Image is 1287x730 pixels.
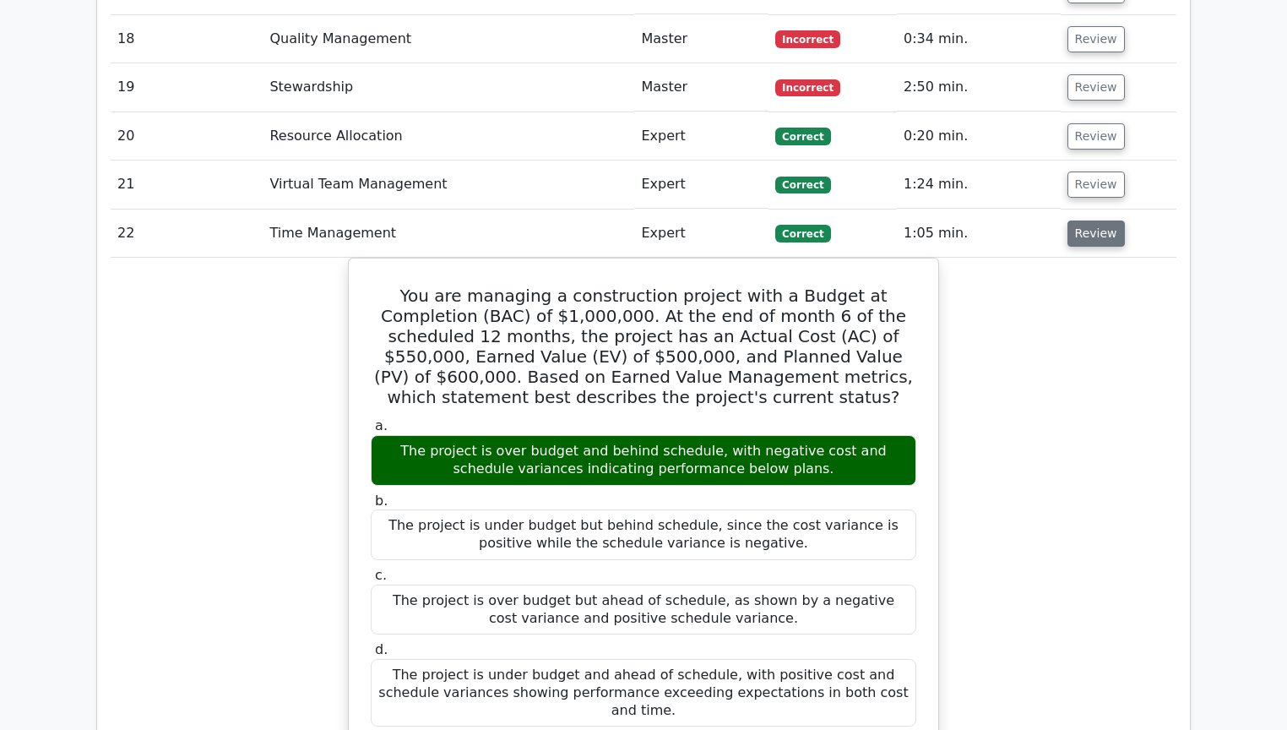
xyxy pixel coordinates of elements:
[111,15,263,63] td: 18
[1067,172,1125,198] button: Review
[897,63,1061,112] td: 2:50 min.
[634,63,768,112] td: Master
[375,641,388,657] span: d.
[369,286,918,407] h5: You are managing a construction project with a Budget at Completion (BAC) of $1,000,000. At the e...
[1067,123,1125,150] button: Review
[897,161,1061,209] td: 1:24 min.
[1067,74,1125,101] button: Review
[111,210,263,258] td: 22
[775,30,840,47] span: Incorrect
[1067,26,1125,52] button: Review
[1067,221,1125,247] button: Review
[897,112,1061,161] td: 0:20 min.
[897,15,1061,63] td: 0:34 min.
[775,225,830,242] span: Correct
[375,417,388,433] span: a.
[263,15,634,63] td: Quality Management
[634,15,768,63] td: Master
[775,177,830,193] span: Correct
[263,112,634,161] td: Resource Allocation
[375,567,387,583] span: c.
[111,63,263,112] td: 19
[263,161,634,209] td: Virtual Team Management
[263,63,634,112] td: Stewardship
[111,161,263,209] td: 21
[371,509,916,560] div: The project is under budget but behind schedule, since the cost variance is positive while the sc...
[263,210,634,258] td: Time Management
[371,659,916,727] div: The project is under budget and ahead of schedule, with positive cost and schedule variances show...
[775,128,830,144] span: Correct
[634,112,768,161] td: Expert
[111,112,263,161] td: 20
[375,493,388,509] span: b.
[775,79,840,96] span: Incorrect
[634,210,768,258] td: Expert
[897,210,1061,258] td: 1:05 min.
[371,585,916,635] div: The project is over budget but ahead of schedule, as shown by a negative cost variance and positi...
[634,161,768,209] td: Expert
[371,435,916,486] div: The project is over budget and behind schedule, with negative cost and schedule variances indicat...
